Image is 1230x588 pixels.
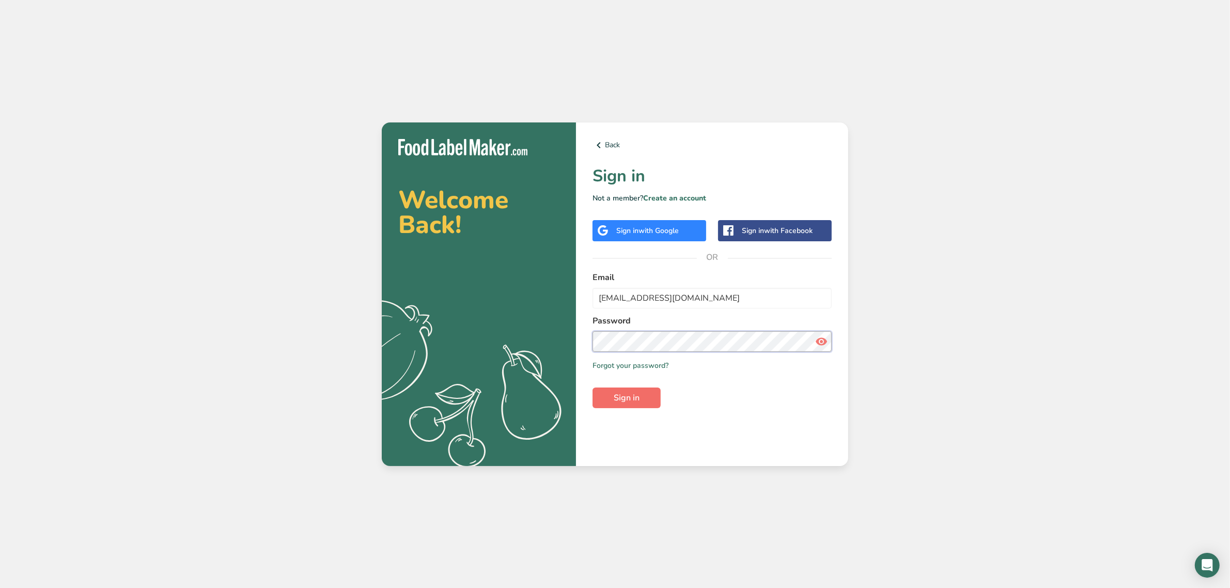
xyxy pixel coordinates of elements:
[697,242,728,273] span: OR
[593,360,668,371] a: Forgot your password?
[593,164,832,189] h1: Sign in
[593,288,832,308] input: Enter Your Email
[593,193,832,204] p: Not a member?
[643,193,706,203] a: Create an account
[593,315,832,327] label: Password
[742,225,813,236] div: Sign in
[398,188,559,237] h2: Welcome Back!
[616,225,679,236] div: Sign in
[764,226,813,236] span: with Facebook
[1195,553,1220,578] div: Open Intercom Messenger
[593,139,832,151] a: Back
[639,226,679,236] span: with Google
[614,392,640,404] span: Sign in
[593,388,661,408] button: Sign in
[398,139,527,156] img: Food Label Maker
[593,271,832,284] label: Email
